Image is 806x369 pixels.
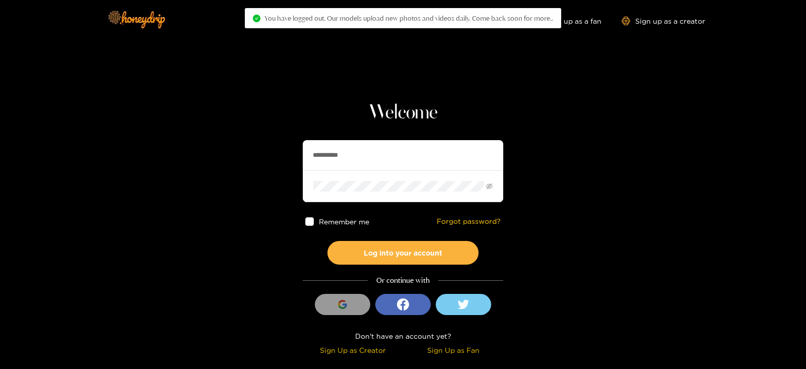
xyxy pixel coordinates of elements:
[327,241,479,265] button: Log into your account
[253,15,260,22] span: check-circle
[486,183,493,190] span: eye-invisible
[532,17,601,25] a: Sign up as a fan
[264,14,553,22] span: You have logged out. Our models upload new photos and videos daily. Come back soon for more..
[303,330,503,342] div: Don't have an account yet?
[303,101,503,125] h1: Welcome
[622,17,705,25] a: Sign up as a creator
[319,218,369,225] span: Remember me
[406,344,501,356] div: Sign Up as Fan
[303,275,503,286] div: Or continue with
[305,344,400,356] div: Sign Up as Creator
[437,217,501,226] a: Forgot password?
